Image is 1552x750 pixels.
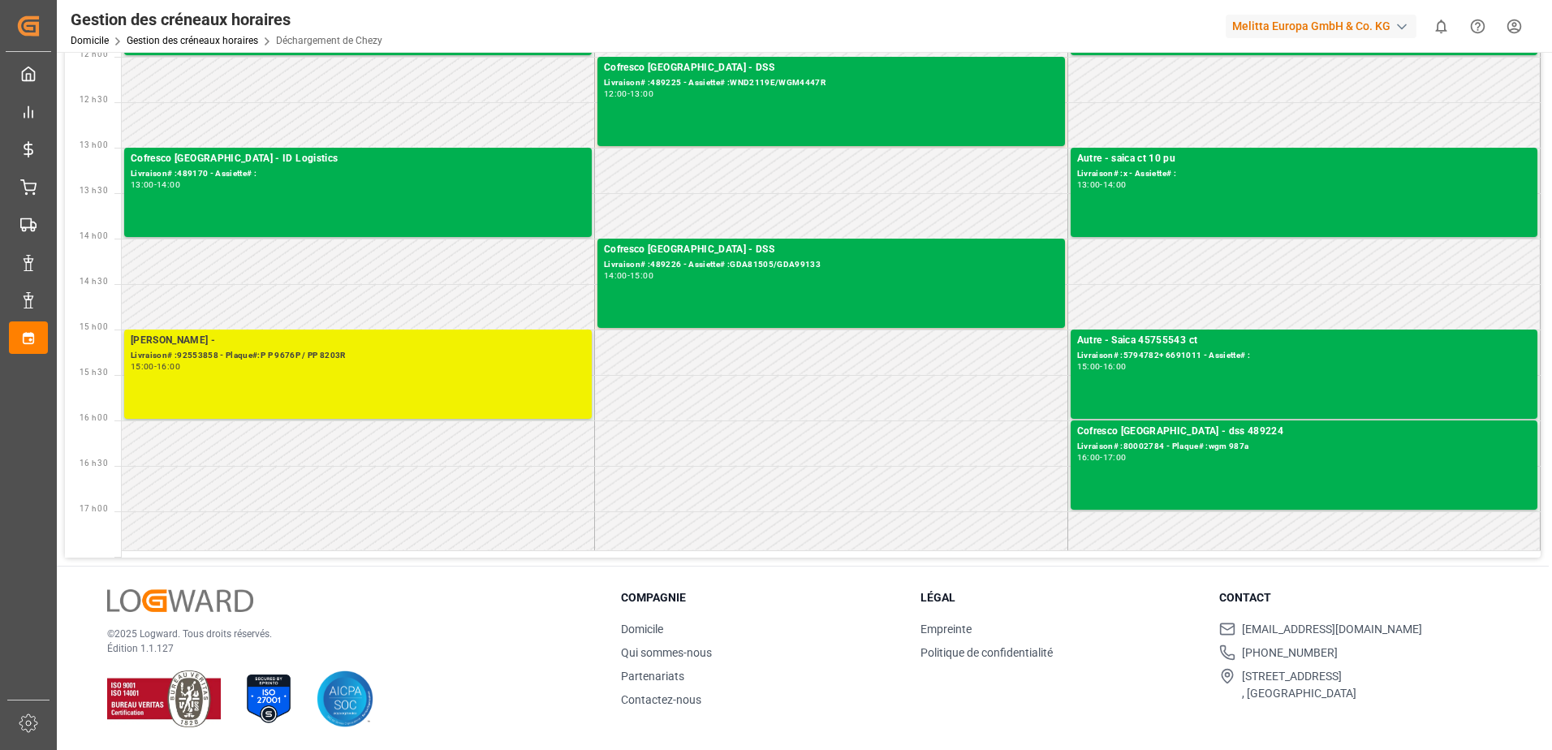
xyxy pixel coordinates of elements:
[1242,621,1422,638] span: [EMAIL_ADDRESS][DOMAIN_NAME]
[621,589,900,606] h3: Compagnie
[1077,454,1101,461] div: 16:00
[1077,333,1532,349] div: Autre - Saica 45755543 ct
[1077,151,1532,167] div: Autre - saica ct 10 pu
[107,589,253,613] img: Logward Logo
[621,670,684,683] a: Partenariats
[621,623,663,636] a: Domicile
[1242,644,1338,662] span: [PHONE_NUMBER]
[80,413,108,422] span: 16 h 00
[604,90,627,97] div: 12:00
[1077,440,1532,454] div: Livraison# :80002784 - Plaque# :wgm 987a
[80,231,108,240] span: 14 h 00
[127,35,258,46] a: Gestion des créneaux horaires
[107,641,580,656] p: Édition 1.1.127
[80,95,108,104] span: 12 h 30
[114,628,272,640] font: 2025 Logward. Tous droits réservés.
[317,670,373,727] img: SOC de l’AICPA
[154,181,157,188] div: -
[1077,349,1532,363] div: Livraison# :5794782+ 6691011 - Assiette# :
[131,181,154,188] div: 13:00
[627,272,630,279] div: -
[1100,454,1102,461] div: -
[80,50,108,58] span: 12 h 00
[1232,18,1390,35] font: Melitta Europa GmbH & Co. KG
[1242,668,1356,702] span: [STREET_ADDRESS] , [GEOGRAPHIC_DATA]
[131,349,585,363] div: Livraison# :92553858 - Plaque#:P P 9676P / PP 8203R
[630,90,653,97] div: 13:00
[1100,181,1102,188] div: -
[1226,11,1423,41] button: Melitta Europa GmbH & Co. KG
[920,623,972,636] a: Empreinte
[71,7,382,32] div: Gestion des créneaux horaires
[604,60,1058,76] div: Cofresco [GEOGRAPHIC_DATA] - DSS
[1103,454,1127,461] div: 17:00
[1103,181,1127,188] div: 14:00
[71,35,109,46] a: Domicile
[80,459,108,468] span: 16 h 30
[621,646,712,659] a: Qui sommes-nous
[604,242,1058,258] div: Cofresco [GEOGRAPHIC_DATA] - DSS
[107,627,580,641] p: ©
[604,76,1058,90] div: Livraison# :489225 - Assiette# :WND2119E/WGM4447R
[920,646,1053,659] a: Politique de confidentialité
[154,363,157,370] div: -
[131,167,585,181] div: Livraison# :489170 - Assiette# :
[131,333,585,349] div: [PERSON_NAME] -
[1459,8,1496,45] button: Centre d’aide
[240,670,297,727] img: ISO 27001 Certification
[80,186,108,195] span: 13 h 30
[131,151,585,167] div: Cofresco [GEOGRAPHIC_DATA] - ID Logistics
[604,258,1058,272] div: Livraison# :489226 - Assiette# :GDA81505/GDA99133
[621,693,701,706] a: Contactez-nous
[604,272,627,279] div: 14:00
[1077,363,1101,370] div: 15:00
[80,277,108,286] span: 14 h 30
[1077,181,1101,188] div: 13:00
[157,181,180,188] div: 14:00
[131,363,154,370] div: 15:00
[1219,589,1498,606] h3: Contact
[630,272,653,279] div: 15:00
[80,504,108,513] span: 17 h 00
[157,363,180,370] div: 16:00
[1077,424,1532,440] div: Cofresco [GEOGRAPHIC_DATA] - dss 489224
[1423,8,1459,45] button: Afficher 0 nouvelles notifications
[1077,167,1532,181] div: Livraison# :x - Assiette# :
[80,368,108,377] span: 15 h 30
[1100,363,1102,370] div: -
[107,670,221,727] img: Certifications ISO 9001 et ISO 14001
[80,140,108,149] span: 13 h 00
[80,322,108,331] span: 15 h 00
[920,589,1200,606] h3: Légal
[627,90,630,97] div: -
[1103,363,1127,370] div: 16:00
